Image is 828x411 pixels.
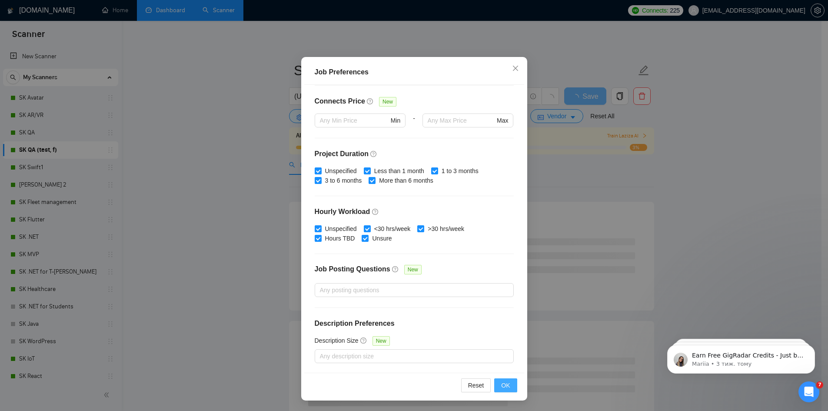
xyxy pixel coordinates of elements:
span: question-circle [360,337,367,344]
span: question-circle [367,98,374,105]
span: Unspecified [322,166,360,176]
iframe: Intercom live chat [798,381,819,402]
span: question-circle [392,266,399,273]
h4: Project Duration [315,149,514,159]
iframe: Intercom notifications повідомлення [654,327,828,388]
button: Close [504,57,527,80]
span: <30 hrs/week [371,224,414,234]
span: close [512,65,519,72]
div: - [406,114,422,138]
span: More than 6 months [376,176,437,185]
span: Min [391,116,401,125]
span: 7 [816,381,823,388]
span: New [372,336,390,346]
span: Less than 1 month [371,166,428,176]
span: Reset [468,381,484,390]
input: Any Max Price [428,116,495,125]
h4: Connects Price [315,96,365,107]
h4: Hourly Workload [315,207,514,217]
span: Max [497,116,508,125]
button: Reset [461,378,491,392]
input: Any Min Price [320,116,389,125]
span: Hours TBD [322,234,359,243]
button: OK [494,378,517,392]
h4: Description Preferences [315,318,514,329]
span: New [404,265,422,274]
span: 3 to 6 months [322,176,366,185]
span: OK [501,381,510,390]
span: Unspecified [322,224,360,234]
span: >30 hrs/week [424,224,468,234]
h5: Description Size [315,336,359,345]
span: Unsure [369,234,395,243]
h4: Job Posting Questions [315,264,390,274]
span: question-circle [370,150,377,157]
span: New [379,97,396,107]
span: 1 to 3 months [438,166,482,176]
div: Job Preferences [315,67,514,77]
span: question-circle [372,208,379,215]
